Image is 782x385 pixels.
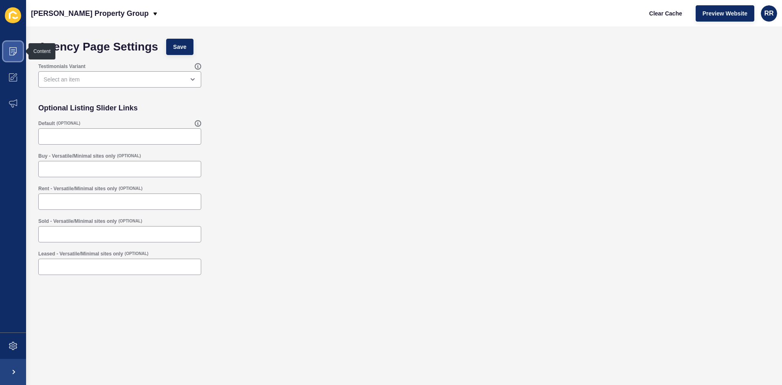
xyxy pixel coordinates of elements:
[31,3,149,24] p: [PERSON_NAME] Property Group
[33,48,51,55] div: Content
[38,218,117,224] label: Sold - Versatile/Minimal sites only
[38,251,123,257] label: Leased - Versatile/Minimal sites only
[703,9,747,18] span: Preview Website
[764,9,773,18] span: RR
[696,5,754,22] button: Preview Website
[119,186,142,191] span: (OPTIONAL)
[649,9,682,18] span: Clear Cache
[117,153,141,159] span: (OPTIONAL)
[38,63,86,70] label: Testimonials Variant
[38,104,138,112] h2: Optional Listing Slider Links
[125,251,148,257] span: (OPTIONAL)
[166,39,193,55] button: Save
[38,71,201,88] div: open menu
[173,43,187,51] span: Save
[119,218,142,224] span: (OPTIONAL)
[38,43,158,51] h1: Agency Page Settings
[38,185,117,192] label: Rent - Versatile/Minimal sites only
[57,121,80,126] span: (OPTIONAL)
[642,5,689,22] button: Clear Cache
[38,153,115,159] label: Buy - Versatile/Minimal sites only
[38,120,55,127] label: Default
